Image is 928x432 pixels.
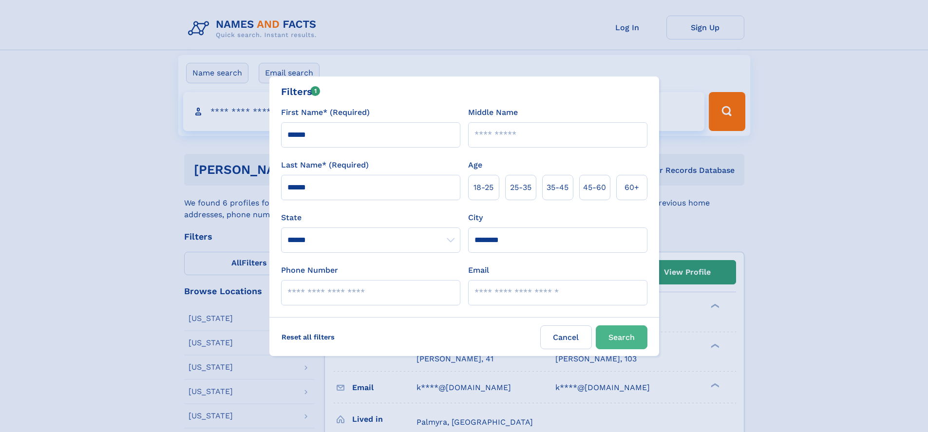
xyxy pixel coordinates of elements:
[583,182,606,193] span: 45‑60
[281,264,338,276] label: Phone Number
[468,264,489,276] label: Email
[596,325,647,349] button: Search
[468,212,483,224] label: City
[281,107,370,118] label: First Name* (Required)
[510,182,531,193] span: 25‑35
[625,182,639,193] span: 60+
[468,107,518,118] label: Middle Name
[547,182,568,193] span: 35‑45
[281,212,460,224] label: State
[540,325,592,349] label: Cancel
[281,84,321,99] div: Filters
[281,159,369,171] label: Last Name* (Required)
[275,325,341,349] label: Reset all filters
[473,182,493,193] span: 18‑25
[468,159,482,171] label: Age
